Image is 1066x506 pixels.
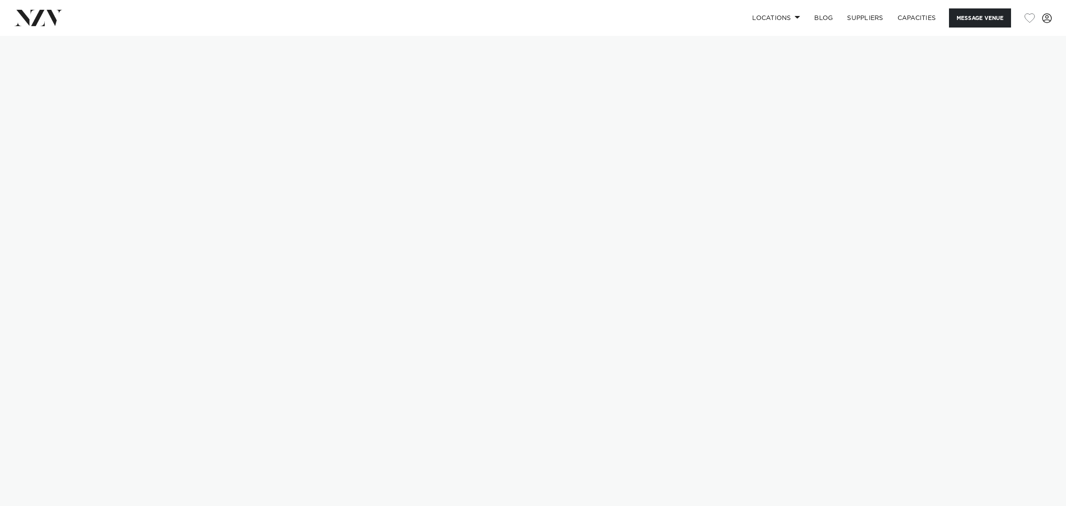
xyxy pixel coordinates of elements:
a: SUPPLIERS [840,8,890,28]
a: BLOG [807,8,840,28]
img: nzv-logo.png [14,10,62,26]
a: Capacities [890,8,943,28]
button: Message Venue [949,8,1011,28]
a: Locations [745,8,807,28]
